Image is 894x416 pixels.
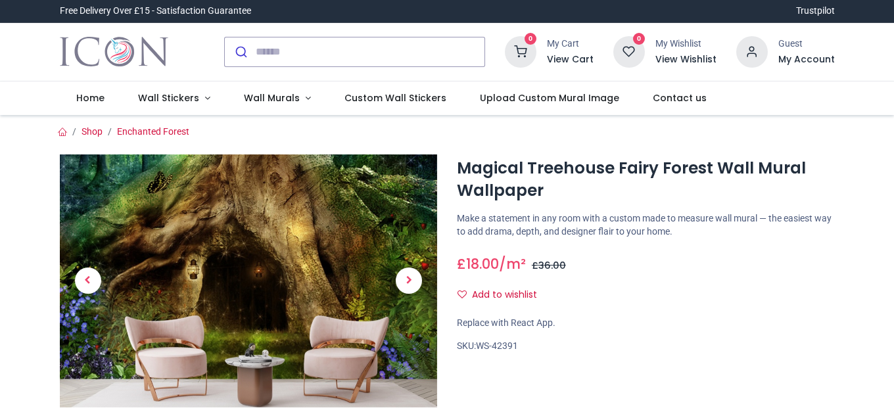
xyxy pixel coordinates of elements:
[60,34,168,70] a: Logo of Icon Wall Stickers
[457,157,835,202] h1: Magical Treehouse Fairy Forest Wall Mural Wallpaper
[60,5,251,18] div: Free Delivery Over £15 - Satisfaction Guarantee
[457,254,499,273] span: £
[778,53,835,66] a: My Account
[655,53,717,66] a: View Wishlist
[60,193,116,369] a: Previous
[60,34,168,70] img: Icon Wall Stickers
[525,33,537,45] sup: 0
[381,193,437,369] a: Next
[82,126,103,137] a: Shop
[344,91,446,104] span: Custom Wall Stickers
[653,91,707,104] span: Contact us
[244,91,300,104] span: Wall Murals
[122,81,227,116] a: Wall Stickers
[457,284,548,306] button: Add to wishlistAdd to wishlist
[60,154,438,407] img: Magical Treehouse Fairy Forest Wall Mural Wallpaper
[227,81,327,116] a: Wall Murals
[117,126,189,137] a: Enchanted Forest
[547,53,594,66] a: View Cart
[457,317,835,330] div: Replace with React App.
[466,254,499,273] span: 18.00
[480,91,619,104] span: Upload Custom Mural Image
[655,37,717,51] div: My Wishlist
[538,259,566,272] span: 36.00
[613,45,645,56] a: 0
[457,212,835,238] p: Make a statement in any room with a custom made to measure wall mural — the easiest way to add dr...
[505,45,536,56] a: 0
[633,33,646,45] sup: 0
[458,290,467,299] i: Add to wishlist
[457,340,835,353] div: SKU:
[396,267,422,294] span: Next
[778,37,835,51] div: Guest
[76,91,105,104] span: Home
[75,267,101,294] span: Previous
[476,340,518,351] span: WS-42391
[532,259,566,272] span: £
[225,37,256,66] button: Submit
[796,5,835,18] a: Trustpilot
[547,37,594,51] div: My Cart
[138,91,199,104] span: Wall Stickers
[499,254,526,273] span: /m²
